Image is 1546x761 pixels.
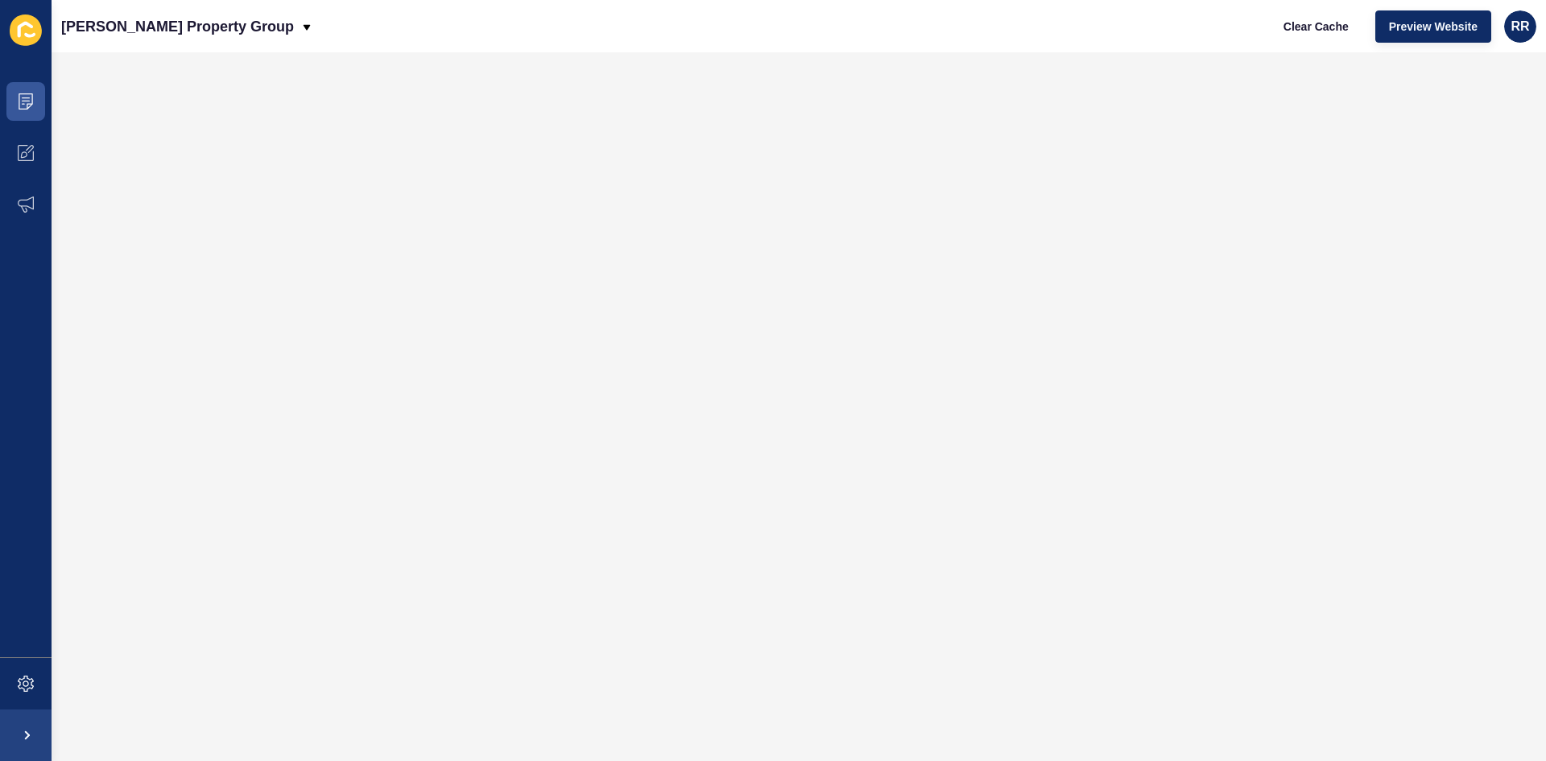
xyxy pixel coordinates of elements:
button: Preview Website [1375,10,1491,43]
p: [PERSON_NAME] Property Group [61,6,294,47]
span: Clear Cache [1284,19,1349,35]
button: Clear Cache [1270,10,1362,43]
span: RR [1511,19,1529,35]
span: Preview Website [1389,19,1478,35]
